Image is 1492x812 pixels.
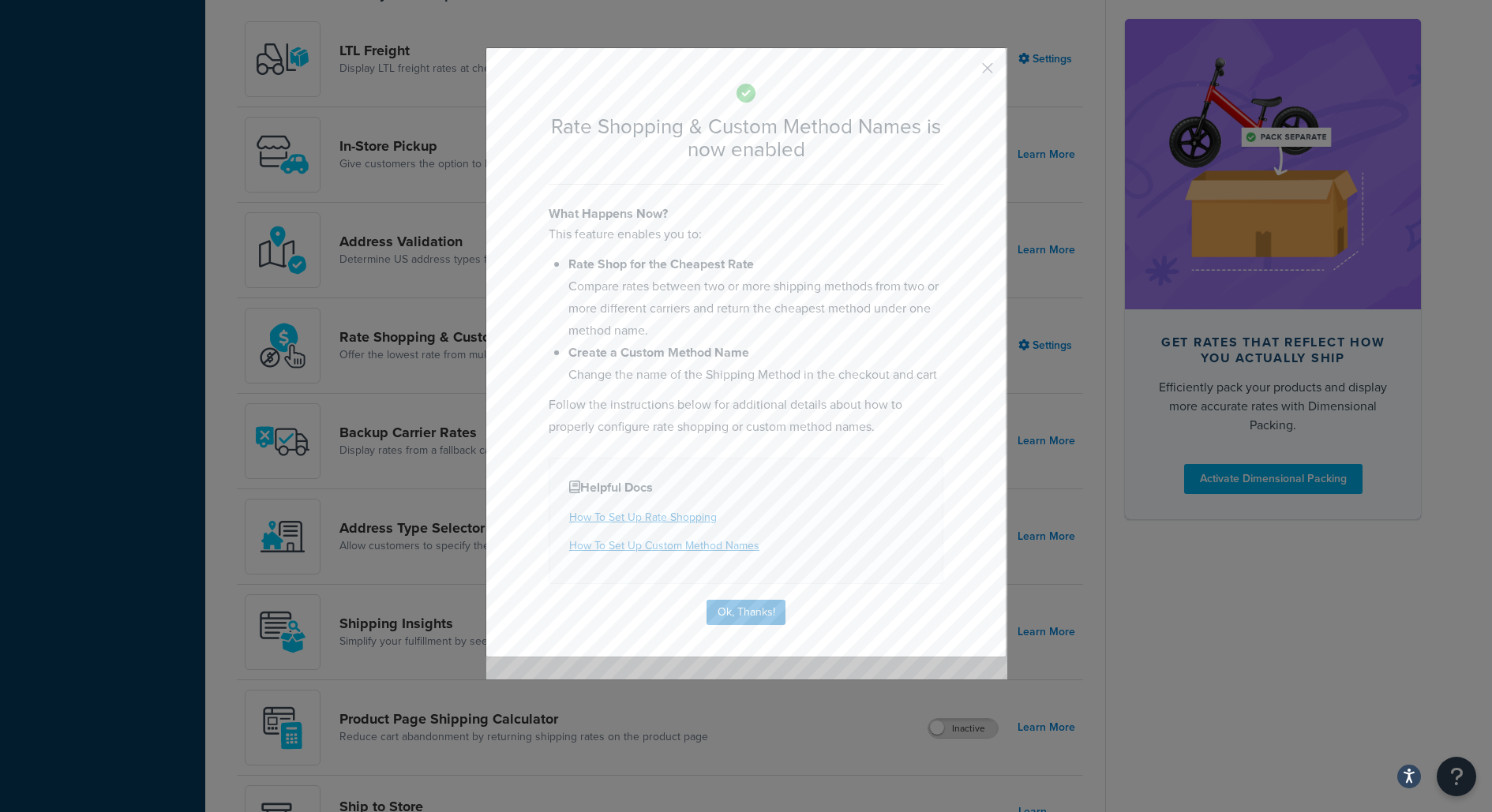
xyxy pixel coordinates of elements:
li: Compare rates between two or more shipping methods from two or more different carriers and return... [568,253,943,342]
b: Create a Custom Method Name [568,343,749,361]
b: Rate Shop for the Cheapest Rate [568,255,754,273]
h4: What Happens Now? [549,204,943,223]
a: How To Set Up Custom Method Names [569,537,759,554]
a: How To Set Up Rate Shopping [569,509,717,526]
h2: Rate Shopping & Custom Method Names is now enabled [549,115,943,160]
p: Follow the instructions below for additional details about how to properly configure rate shoppin... [549,394,943,438]
p: This feature enables you to: [549,223,943,245]
button: Ok, Thanks! [707,600,785,625]
li: Change the name of the Shipping Method in the checkout and cart [568,342,943,386]
h4: Helpful Docs [569,478,923,497]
